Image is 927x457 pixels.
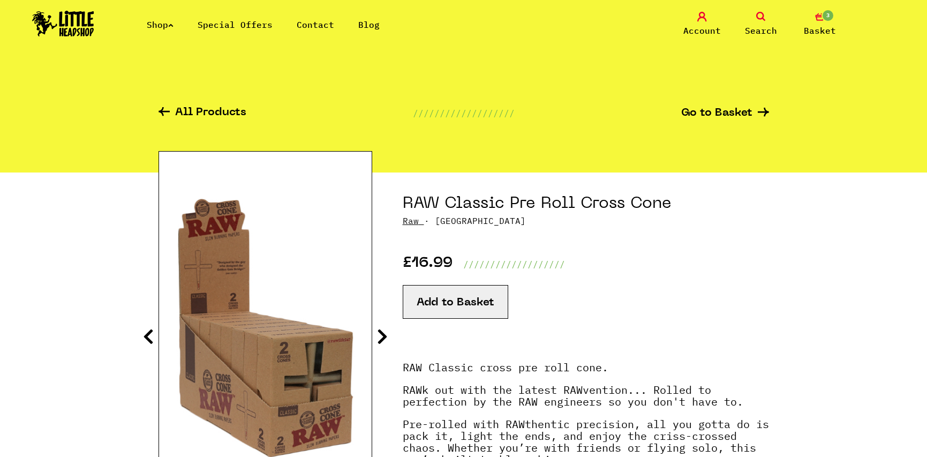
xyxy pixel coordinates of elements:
a: Contact [297,19,334,30]
a: Shop [147,19,174,30]
p: RAW Classic cross pre roll cone. [403,362,769,384]
button: Add to Basket [403,285,508,319]
a: Search [734,12,788,37]
p: £16.99 [403,258,453,271]
p: /////////////////// [463,258,565,271]
a: 3 Basket [793,12,847,37]
a: All Products [159,107,246,119]
img: Little Head Shop Logo [32,11,94,36]
a: Raw [403,215,419,226]
span: 3 [822,9,834,22]
span: Basket [804,24,836,37]
span: Account [683,24,721,37]
a: Special Offers [198,19,273,30]
p: RAWk out with the latest RAWvention... Rolled to perfection by the RAW engineers so you don't hav... [403,384,769,418]
span: Search [745,24,777,37]
a: Go to Basket [681,108,769,119]
h1: RAW Classic Pre Roll Cross Cone [403,194,769,214]
p: · [GEOGRAPHIC_DATA] [403,214,769,227]
p: /////////////////// [413,107,515,119]
a: Blog [358,19,380,30]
